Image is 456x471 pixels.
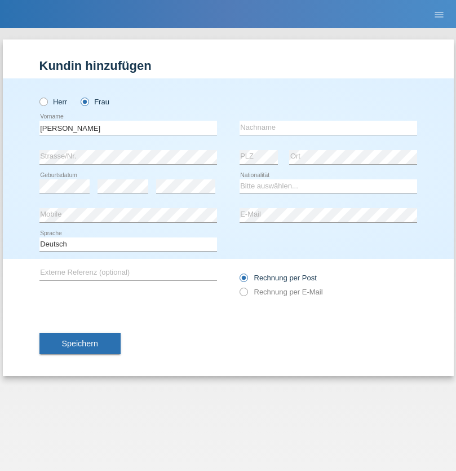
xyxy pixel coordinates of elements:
[81,98,88,105] input: Frau
[428,11,450,17] a: menu
[81,98,109,106] label: Frau
[240,274,247,288] input: Rechnung per Post
[39,98,47,105] input: Herr
[240,274,317,282] label: Rechnung per Post
[39,333,121,354] button: Speichern
[433,9,445,20] i: menu
[240,288,323,296] label: Rechnung per E-Mail
[240,288,247,302] input: Rechnung per E-Mail
[39,98,68,106] label: Herr
[39,59,417,73] h1: Kundin hinzufügen
[62,339,98,348] span: Speichern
